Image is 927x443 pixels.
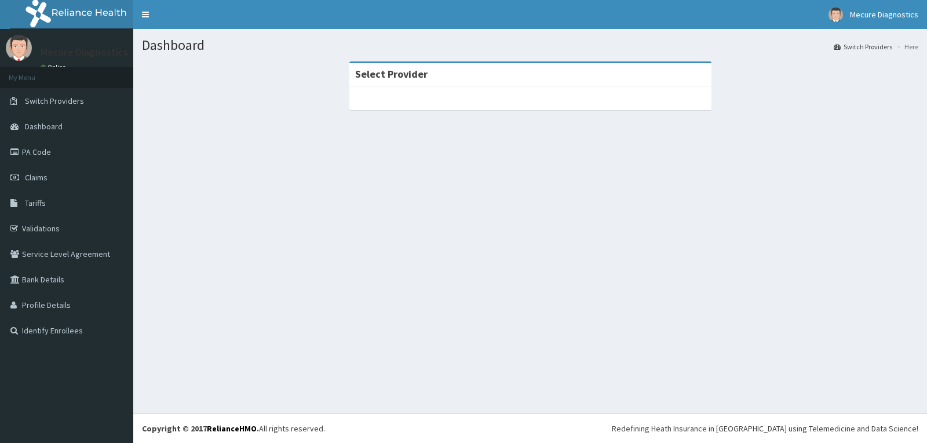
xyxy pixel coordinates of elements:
[25,198,46,208] span: Tariffs
[207,423,257,434] a: RelianceHMO
[25,96,84,106] span: Switch Providers
[133,413,927,443] footer: All rights reserved.
[142,423,259,434] strong: Copyright © 2017 .
[850,9,918,20] span: Mecure Diagnostics
[612,423,918,434] div: Redefining Heath Insurance in [GEOGRAPHIC_DATA] using Telemedicine and Data Science!
[25,121,63,132] span: Dashboard
[893,42,918,52] li: Here
[355,67,428,81] strong: Select Provider
[41,63,68,71] a: Online
[6,35,32,61] img: User Image
[829,8,843,22] img: User Image
[834,42,892,52] a: Switch Providers
[41,47,128,57] p: Mecure Diagnostics
[142,38,918,53] h1: Dashboard
[25,172,48,183] span: Claims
